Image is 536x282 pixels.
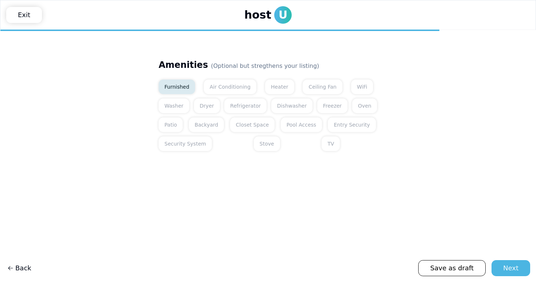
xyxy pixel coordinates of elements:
button: Entry Security [328,117,376,132]
span: U [274,6,292,24]
button: TV [322,136,340,151]
button: Dishwasher [271,98,312,113]
span: Back [7,263,31,273]
button: Security System [159,136,212,151]
button: Closet Space [230,117,275,132]
h3: Amenities [159,59,377,71]
button: Patio [159,117,183,132]
button: Dryer [194,98,220,113]
button: Stove [254,136,280,151]
button: Next [492,260,530,276]
a: hostU [244,6,292,24]
button: Washer [159,98,189,113]
a: Exit [6,7,42,23]
div: Next [503,263,518,273]
button: Backyard [189,117,224,132]
button: Pool Access [281,117,322,132]
button: Heater [265,80,294,94]
button: Freezer [317,98,347,113]
button: Ceiling Fan [303,80,342,94]
button: WiFi [351,80,373,94]
button: Oven [352,98,377,113]
button: Furnished [159,80,195,94]
span: (Optional but stregthens your listing) [211,62,319,69]
button: Refrigerator [224,98,267,113]
a: Back [6,260,40,276]
span: host [244,8,271,22]
a: Save as draft [418,260,486,276]
button: Air Conditioning [204,80,256,94]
